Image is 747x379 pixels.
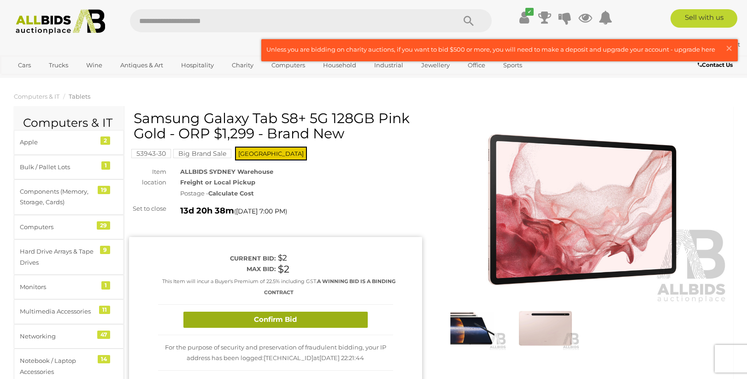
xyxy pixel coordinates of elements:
b: Contact Us [698,61,733,68]
div: Apple [20,137,96,148]
div: 1 [101,281,110,290]
img: Samsung Galaxy Tab S8+ 5G 128GB Pink Gold - ORP $1,299 - Brand New [438,306,507,350]
img: Samsung Galaxy Tab S8+ 5G 128GB Pink Gold - ORP $1,299 - Brand New [436,115,729,304]
a: Sports [497,58,528,73]
img: Samsung Galaxy Tab S8+ 5G 128GB Pink Gold - ORP $1,299 - Brand New [511,306,580,350]
a: [GEOGRAPHIC_DATA] [12,73,89,88]
span: $2 [278,263,289,275]
div: Hard Drive Arrays & Tape Drives [20,246,96,268]
div: 19 [98,186,110,194]
strong: 13d 20h 38m [180,206,234,216]
strong: Calculate Cost [208,189,254,197]
a: Components (Memory, Storage, Cards) 19 [14,179,124,215]
span: [GEOGRAPHIC_DATA] [235,147,307,160]
a: Industrial [368,58,409,73]
div: Networking [20,331,96,342]
a: Antiques & Art [114,58,169,73]
a: ✔ [518,9,531,26]
span: [DATE] 22:21:44 [319,354,364,361]
a: Networking 47 [14,324,124,349]
a: Jewellery [415,58,456,73]
a: Computers & IT [14,93,59,100]
div: Multimedia Accessories [20,306,96,317]
a: Hard Drive Arrays & Tape Drives 9 [14,239,124,275]
div: 47 [97,331,110,339]
a: Monitors 1 [14,275,124,299]
a: Cars [12,58,37,73]
a: Sell with us [671,9,737,28]
div: Components (Memory, Storage, Cards) [20,186,96,208]
div: Max bid: [158,264,276,274]
span: × [725,39,733,57]
a: Apple 2 [14,130,124,154]
a: Charity [226,58,259,73]
h2: Computers & IT [23,117,115,130]
a: 53943-30 [131,150,171,157]
div: Item location [122,166,173,188]
span: [DATE] 7:00 PM [236,207,285,215]
span: [TECHNICAL_ID] [264,354,313,361]
div: 2 [100,136,110,145]
a: Computers 29 [14,215,124,239]
button: Confirm Bid [183,312,368,328]
mark: Big Brand Sale [173,149,231,158]
i: ✔ [525,8,534,16]
a: Contact Us [698,60,735,70]
a: Tablets [69,93,90,100]
strong: ALLBIDS SYDNEY Warehouse [180,168,273,175]
div: 29 [97,221,110,230]
span: $2 [278,253,287,262]
a: Wine [80,58,108,73]
img: Allbids.com.au [11,9,111,35]
div: Monitors [20,282,96,292]
div: Current bid: [158,253,276,264]
div: Bulk / Pallet Lots [20,162,96,172]
a: Computers [265,58,311,73]
button: Search [446,9,492,32]
mark: 53943-30 [131,149,171,158]
div: 14 [98,355,110,363]
div: 9 [100,246,110,254]
a: Household [317,58,362,73]
span: ( ) [234,207,287,215]
div: 1 [101,161,110,170]
a: Bulk / Pallet Lots 1 [14,155,124,179]
a: Big Brand Sale [173,150,231,157]
a: Trucks [43,58,74,73]
div: Notebook / Laptop Accessories [20,355,96,377]
b: A WINNING BID IS A BINDING CONTRACT [264,278,395,295]
a: Office [462,58,491,73]
h1: Samsung Galaxy Tab S8+ 5G 128GB Pink Gold - ORP $1,299 - Brand New [134,111,420,141]
div: Set to close [122,203,173,214]
div: 11 [99,306,110,314]
div: Postage - [180,188,422,199]
a: Hospitality [175,58,220,73]
div: For the purpose of security and preservation of fraudulent bidding, your IP address has been logg... [158,335,393,371]
div: Computers [20,222,96,232]
a: Multimedia Accessories 11 [14,299,124,324]
strong: Freight or Local Pickup [180,178,255,186]
small: This Item will incur a Buyer's Premium of 22.5% including GST. [162,278,395,295]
